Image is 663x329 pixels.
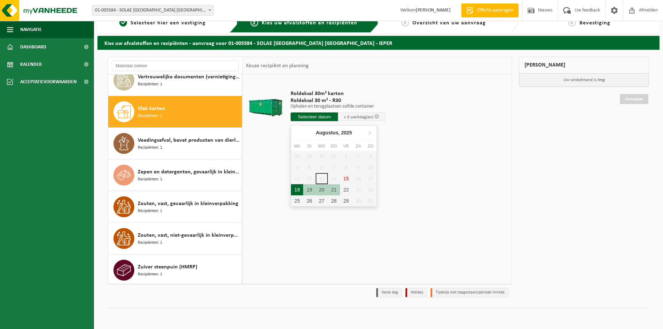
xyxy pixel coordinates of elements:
span: 4 [568,19,576,26]
span: Kies uw afvalstoffen en recipiënten [262,20,357,26]
strong: [PERSON_NAME] [416,8,451,13]
a: Offerte aanvragen [461,3,519,17]
div: 18 [291,184,303,195]
div: vr [340,143,352,150]
li: Tijdelijk niet toegestaan/période limitée [431,288,508,297]
span: Selecteer hier een vestiging [131,20,206,26]
span: Navigatie [20,21,42,38]
button: Voedingsafval, bevat producten van dierlijke oorsprong, onverpakt, categorie 3 Recipiënten: 1 [108,128,242,159]
a: 1Selecteer hier een vestiging [101,19,224,27]
div: Augustus, [313,127,355,138]
div: 20 [316,184,328,195]
span: Recipiënten: 1 [138,176,162,183]
span: Vertrouwelijke documenten (vernietiging - recyclage) [138,73,240,81]
div: wo [316,143,328,150]
div: [PERSON_NAME] [519,57,649,73]
button: Zuiver steenpuin (HMRP) Recipiënten: 1 [108,254,242,286]
span: 01-005584 - SOLAE BELGIUM NV - IEPER [92,6,213,15]
span: Dashboard [20,38,46,56]
div: do [328,143,340,150]
div: 19 [303,184,315,195]
button: Zouten, vast, niet-gevaarlijk in kleinverpakking Recipiënten: 1 [108,223,242,254]
input: Materiaal zoeken [112,61,239,71]
div: ma [291,143,303,150]
div: za [352,143,364,150]
span: Roldeksel 30m³ karton [291,90,385,97]
a: Doorgaan [620,94,648,104]
div: 25 [291,195,303,206]
div: 28 [328,195,340,206]
div: 29 [340,195,352,206]
div: 22 [340,184,352,195]
input: Selecteer datum [291,112,338,121]
span: Recipiënten: 1 [138,144,162,151]
span: 2 [251,19,258,26]
span: Overzicht van uw aanvraag [412,20,486,26]
li: Vaste dag [376,288,402,297]
span: Recipiënten: 1 [138,81,162,88]
span: Zouten, vast, gevaarlijk in kleinverpakking [138,199,238,208]
span: Recipiënten: 1 [138,208,162,214]
span: Roldeksel 30 m³ - R30 [291,97,385,104]
i: 2025 [341,130,352,135]
div: 21 [328,184,340,195]
span: + 3 werkdag(en) [344,115,373,119]
button: Vertrouwelijke documenten (vernietiging - recyclage) Recipiënten: 1 [108,64,242,96]
span: Recipiënten: 1 [138,113,162,119]
span: Acceptatievoorwaarden [20,73,77,91]
span: Bevestiging [579,20,610,26]
button: Zepen en detergenten, gevaarlijk in kleinverpakking Recipiënten: 1 [108,159,242,191]
div: Keuze recipiënt en planning [243,57,312,75]
span: Recipiënten: 1 [138,271,162,278]
div: di [303,143,315,150]
span: 3 [401,19,409,26]
div: 27 [316,195,328,206]
span: Zuiver steenpuin (HMRP) [138,263,197,271]
span: Zepen en detergenten, gevaarlijk in kleinverpakking [138,168,240,176]
div: zo [364,143,377,150]
span: Kalender [20,56,42,73]
li: Holiday [405,288,427,297]
div: 26 [303,195,315,206]
p: Uw winkelmand is leeg [519,73,649,87]
button: Vlak karton Recipiënten: 1 [108,96,242,128]
span: Zouten, vast, niet-gevaarlijk in kleinverpakking [138,231,240,240]
button: Zouten, vast, gevaarlijk in kleinverpakking Recipiënten: 1 [108,191,242,223]
h2: Kies uw afvalstoffen en recipiënten - aanvraag voor 01-005584 - SOLAE [GEOGRAPHIC_DATA] [GEOGRAPH... [97,36,660,49]
span: Recipiënten: 1 [138,240,162,246]
p: Ophalen en terugplaatsen zelfde container [291,104,385,109]
span: Vlak karton [138,104,165,113]
span: Voedingsafval, bevat producten van dierlijke oorsprong, onverpakt, categorie 3 [138,136,240,144]
span: 1 [119,19,127,26]
span: Offerte aanvragen [475,7,515,14]
span: 01-005584 - SOLAE BELGIUM NV - IEPER [92,5,214,16]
